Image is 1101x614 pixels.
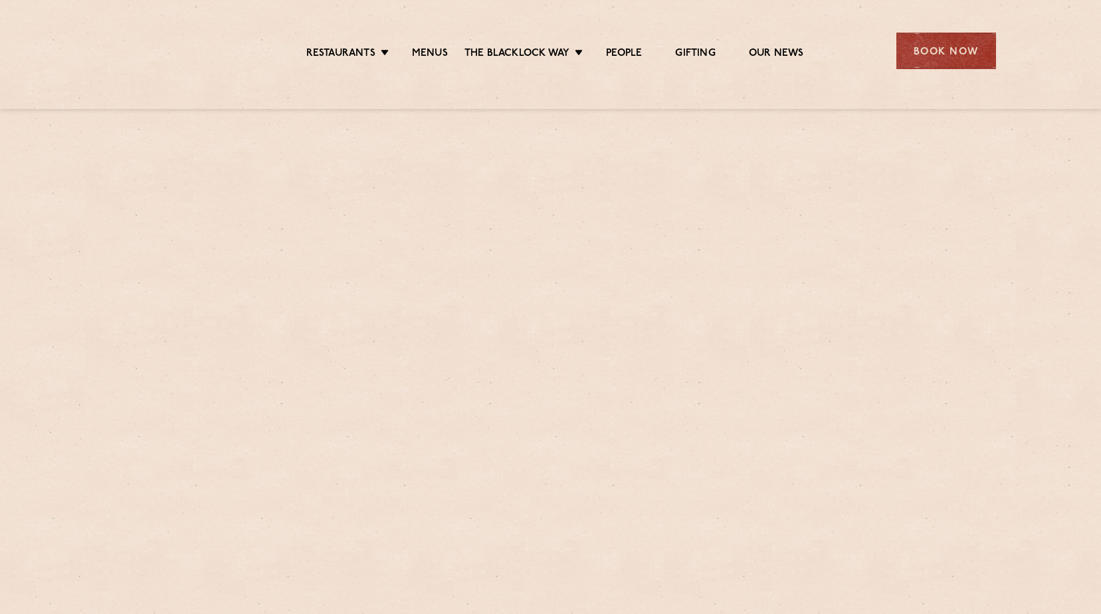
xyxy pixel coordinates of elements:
[106,13,221,89] img: svg%3E
[464,47,569,62] a: The Blacklock Way
[306,47,375,62] a: Restaurants
[896,33,996,69] div: Book Now
[606,47,642,62] a: People
[749,47,804,62] a: Our News
[675,47,715,62] a: Gifting
[412,47,448,62] a: Menus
